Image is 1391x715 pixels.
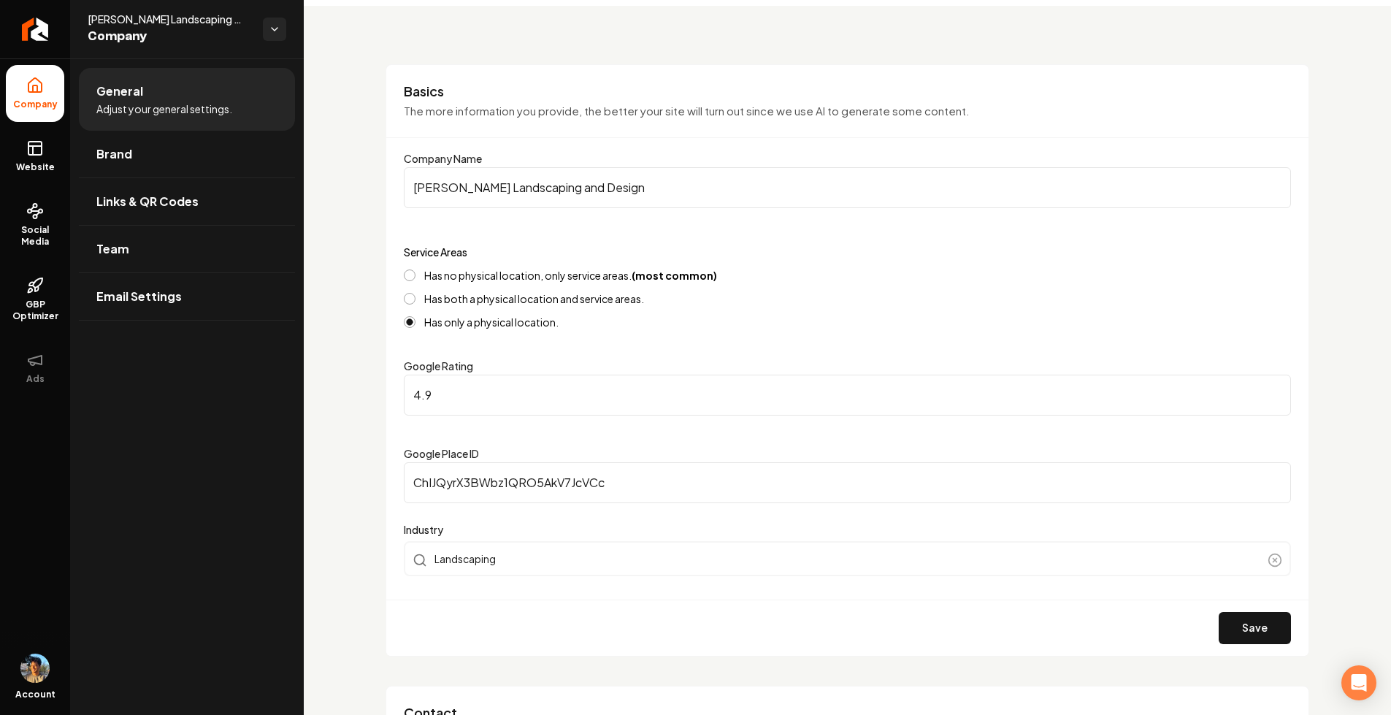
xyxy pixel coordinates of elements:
[424,317,559,327] label: Has only a physical location.
[404,103,1291,120] p: The more information you provide, the better your site will turn out since we use AI to generate ...
[6,265,64,334] a: GBP Optimizer
[20,654,50,683] button: Open user button
[96,145,132,163] span: Brand
[404,375,1291,416] input: Google Rating
[88,12,251,26] span: [PERSON_NAME] Landscaping and Design
[632,269,717,282] strong: (most common)
[96,102,232,116] span: Adjust your general settings.
[404,83,1291,100] h3: Basics
[20,373,50,385] span: Ads
[7,99,64,110] span: Company
[79,178,295,225] a: Links & QR Codes
[424,270,717,280] label: Has no physical location, only service areas.
[404,521,1291,538] label: Industry
[96,240,129,258] span: Team
[79,131,295,177] a: Brand
[6,340,64,397] button: Ads
[6,128,64,185] a: Website
[22,18,49,41] img: Rebolt Logo
[404,462,1291,503] input: Google Place ID
[404,245,467,259] label: Service Areas
[20,654,50,683] img: Aditya Nair
[1341,665,1376,700] div: Open Intercom Messenger
[6,299,64,322] span: GBP Optimizer
[15,689,55,700] span: Account
[6,191,64,259] a: Social Media
[79,226,295,272] a: Team
[404,447,479,460] label: Google Place ID
[1219,612,1291,644] button: Save
[424,294,644,304] label: Has both a physical location and service areas.
[79,273,295,320] a: Email Settings
[6,224,64,248] span: Social Media
[96,193,199,210] span: Links & QR Codes
[96,83,143,100] span: General
[404,167,1291,208] input: Company Name
[404,152,482,165] label: Company Name
[88,26,251,47] span: Company
[404,359,473,372] label: Google Rating
[10,161,61,173] span: Website
[96,288,182,305] span: Email Settings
